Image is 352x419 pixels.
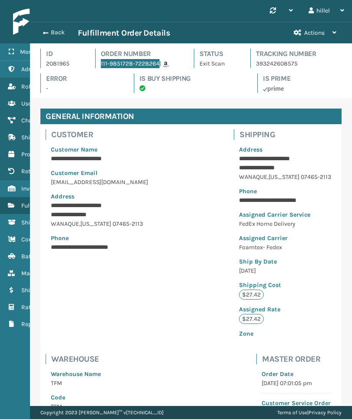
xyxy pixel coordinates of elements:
[46,84,118,93] p: -
[21,219,67,226] span: Shipment Status
[239,290,264,300] p: $27.42
[21,151,46,158] span: Products
[199,49,235,59] h4: Status
[51,220,79,228] span: WANAQUE
[46,59,80,68] p: 2081965
[239,280,331,290] p: Shipping Cost
[21,202,70,209] span: Fulfillment Orders
[239,266,331,275] p: [DATE]
[239,210,331,219] p: Assigned Carrier Service
[256,49,326,59] h4: Tracking Number
[256,59,326,68] p: 393242608575
[239,243,331,252] p: Foamtex- Fedex
[139,73,242,84] h4: Is Buy Shipping
[21,236,51,243] span: Containers
[21,270,75,277] span: Marketplace Orders
[101,49,179,59] h4: Order Number
[262,399,331,417] p: Customer Service Order Number
[21,287,62,294] span: Shipment Cost
[199,59,235,68] p: Exit Scan
[46,73,118,84] h4: Error
[113,220,143,228] span: 07465-2113
[269,173,299,181] span: [US_STATE]
[239,187,331,196] p: Phone
[51,145,173,154] p: Customer Name
[309,409,342,416] a: Privacy Policy
[159,60,161,67] span: |
[262,370,331,379] p: Order Date
[21,134,69,141] span: Shipping Carriers
[239,314,264,324] p: $27.42
[46,49,80,59] h4: Id
[101,60,159,67] a: 111-9851728-7228264
[239,173,267,181] span: WANAQUE
[51,178,173,187] p: [EMAIL_ADDRESS][DOMAIN_NAME]
[51,402,122,411] p: TFM
[277,409,307,416] a: Terms of Use
[21,253,43,260] span: Batches
[40,406,163,419] p: Copyright 2023 [PERSON_NAME]™ v [TECHNICAL_ID]
[21,117,47,124] span: Channels
[239,234,331,243] p: Assigned Carrier
[38,29,78,36] button: Back
[262,354,336,364] h4: Master Order
[20,48,35,56] span: Menu
[21,83,37,90] span: Roles
[263,73,342,84] h4: Is Prime
[267,173,269,181] span: ,
[51,168,173,178] p: Customer Email
[51,193,74,200] span: Address
[51,234,173,243] p: Phone
[239,305,331,314] p: Assigned Rate
[239,146,262,153] span: Address
[40,109,342,124] h4: General Information
[79,220,80,228] span: ,
[13,9,96,35] img: logo
[301,173,331,181] span: 07465-2113
[262,379,331,388] p: [DATE] 07:01:05 pm
[239,257,331,266] p: Ship By Date
[21,168,69,175] span: Return Addresses
[286,22,344,43] button: Actions
[78,28,170,38] h3: Fulfillment Order Details
[277,406,342,419] div: |
[51,370,122,379] p: Warehouse Name
[21,320,43,328] span: Reports
[239,329,331,338] p: Zone
[80,220,111,228] span: [US_STATE]
[239,219,331,228] p: FedEx Home Delivery
[21,100,37,107] span: Users
[159,60,169,67] a: |
[21,66,63,73] span: Administration
[304,29,325,36] span: Actions
[51,354,127,364] h4: Warehouse
[51,393,122,402] p: Code
[51,379,122,388] p: TFM
[239,129,336,140] h4: Shipping
[21,304,64,311] span: Rate Calculator
[21,185,47,192] span: Inventory
[51,129,178,140] h4: Customer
